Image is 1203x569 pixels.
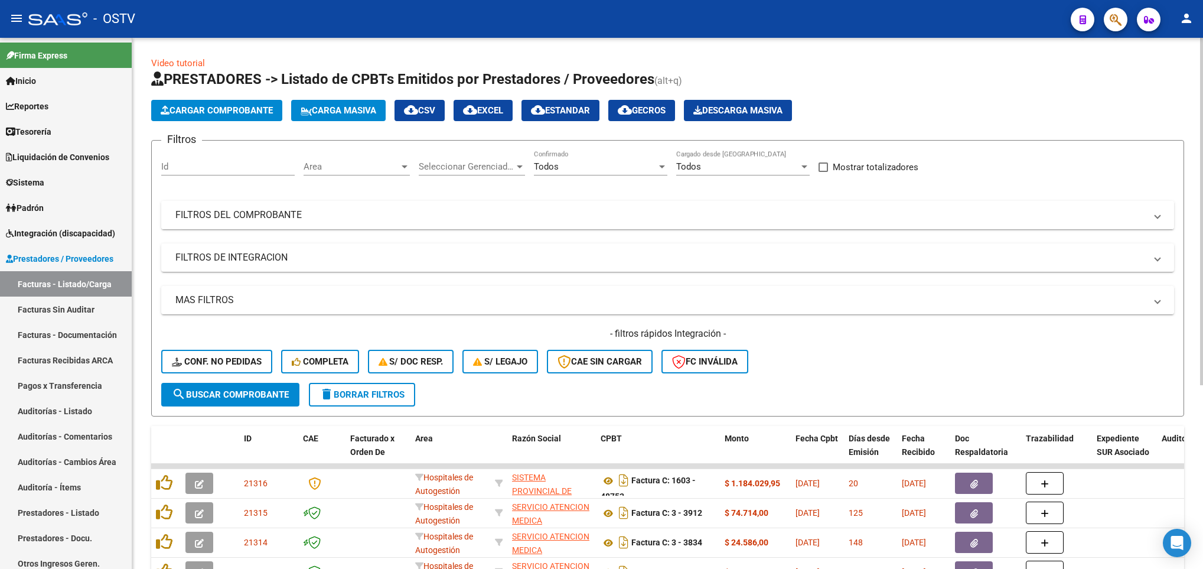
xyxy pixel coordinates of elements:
mat-panel-title: FILTROS DE INTEGRACION [175,251,1146,264]
span: 21314 [244,538,268,547]
span: Completa [292,356,348,367]
span: Inicio [6,74,36,87]
span: 21316 [244,479,268,488]
span: Facturado x Orden De [350,434,395,457]
div: 33684659249 [512,500,591,525]
span: [DATE] [796,508,820,518]
button: S/ legajo [462,350,538,373]
mat-icon: search [172,387,186,401]
datatable-header-cell: ID [239,426,298,478]
datatable-header-cell: Trazabilidad [1021,426,1092,478]
span: 148 [849,538,863,547]
span: 21315 [244,508,268,518]
span: Expediente SUR Asociado [1097,434,1149,457]
strong: $ 1.184.029,95 [725,479,780,488]
datatable-header-cell: Fecha Recibido [897,426,950,478]
datatable-header-cell: Expediente SUR Asociado [1092,426,1157,478]
span: Trazabilidad [1026,434,1074,443]
div: 30691822849 [512,471,591,496]
button: Completa [281,350,359,373]
span: 20 [849,479,858,488]
span: [DATE] [796,479,820,488]
strong: $ 24.586,00 [725,538,768,547]
datatable-header-cell: Monto [720,426,791,478]
mat-expansion-panel-header: FILTROS DEL COMPROBANTE [161,201,1174,229]
span: CAE [303,434,318,443]
mat-icon: cloud_download [531,103,545,117]
button: Borrar Filtros [309,383,415,407]
strong: Factura C: 3 - 3912 [631,509,702,518]
span: Liquidación de Convenios [6,151,109,164]
span: Todos [534,161,559,172]
span: SERVICIO ATENCION MEDICA COMUNIDAD ROLDAN [512,502,589,552]
span: Gecros [618,105,666,116]
span: Cargar Comprobante [161,105,273,116]
span: PRESTADORES -> Listado de CPBTs Emitidos por Prestadores / Proveedores [151,71,654,87]
span: S/ legajo [473,356,527,367]
mat-icon: person [1179,11,1194,25]
span: Fecha Cpbt [796,434,838,443]
i: Descargar documento [616,471,631,490]
span: [DATE] [902,479,926,488]
span: FC Inválida [672,356,738,367]
mat-icon: menu [9,11,24,25]
mat-icon: cloud_download [404,103,418,117]
button: S/ Doc Resp. [368,350,454,373]
mat-icon: cloud_download [463,103,477,117]
span: ID [244,434,252,443]
mat-panel-title: MAS FILTROS [175,294,1146,307]
strong: Factura C: 1603 - 48753 [601,476,696,502]
span: Conf. no pedidas [172,356,262,367]
span: 125 [849,508,863,518]
h4: - filtros rápidos Integración - [161,327,1174,340]
span: SISTEMA PROVINCIAL DE SALUD [512,473,572,509]
div: 33684659249 [512,530,591,555]
span: Carga Masiva [301,105,376,116]
span: Area [415,434,433,443]
span: Estandar [531,105,590,116]
datatable-header-cell: Razón Social [507,426,596,478]
strong: Factura C: 3 - 3834 [631,538,702,548]
span: S/ Doc Resp. [379,356,444,367]
datatable-header-cell: Fecha Cpbt [791,426,844,478]
span: [DATE] [902,538,926,547]
span: Seleccionar Gerenciador [419,161,514,172]
button: Buscar Comprobante [161,383,299,407]
datatable-header-cell: Días desde Emisión [844,426,897,478]
button: CSV [395,100,445,121]
span: Borrar Filtros [320,389,405,400]
span: Sistema [6,176,44,189]
span: Fecha Recibido [902,434,935,457]
button: Gecros [608,100,675,121]
span: Prestadores / Proveedores [6,252,113,265]
span: CPBT [601,434,622,443]
button: Descarga Masiva [684,100,792,121]
datatable-header-cell: CAE [298,426,345,478]
span: Hospitales de Autogestión [415,473,473,496]
span: Area [304,161,399,172]
button: Cargar Comprobante [151,100,282,121]
span: (alt+q) [654,75,682,86]
span: Días desde Emisión [849,434,890,457]
mat-panel-title: FILTROS DEL COMPROBANTE [175,209,1146,222]
span: Descarga Masiva [693,105,783,116]
span: - OSTV [93,6,135,32]
span: Mostrar totalizadores [833,160,918,174]
h3: Filtros [161,131,202,148]
span: [DATE] [796,538,820,547]
span: EXCEL [463,105,503,116]
span: Integración (discapacidad) [6,227,115,240]
mat-expansion-panel-header: FILTROS DE INTEGRACION [161,243,1174,272]
div: Open Intercom Messenger [1163,529,1191,557]
mat-icon: delete [320,387,334,401]
app-download-masive: Descarga masiva de comprobantes (adjuntos) [684,100,792,121]
button: Estandar [521,100,599,121]
span: [DATE] [902,508,926,518]
span: Todos [676,161,701,172]
span: Tesorería [6,125,51,138]
button: Conf. no pedidas [161,350,272,373]
span: CAE SIN CARGAR [558,356,642,367]
span: Hospitales de Autogestión [415,502,473,525]
span: Razón Social [512,434,561,443]
i: Descargar documento [616,533,631,552]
